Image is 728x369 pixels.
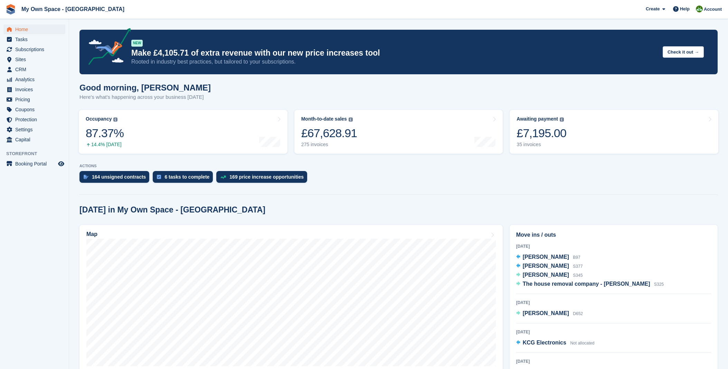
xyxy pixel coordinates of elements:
h1: Good morning, [PERSON_NAME] [79,83,211,92]
div: £67,628.91 [301,126,357,140]
div: [DATE] [516,358,711,365]
span: Invoices [15,85,57,94]
a: [PERSON_NAME] D652 [516,309,583,318]
div: 14.4% [DATE] [86,142,124,148]
div: [DATE] [516,329,711,335]
a: 169 price increase opportunities [216,171,311,186]
a: menu [3,55,65,64]
span: [PERSON_NAME] [523,310,569,316]
a: menu [3,135,65,144]
a: menu [3,35,65,44]
span: Analytics [15,75,57,84]
img: icon-info-grey-7440780725fd019a000dd9b08b2336e03edf1995a4989e88bcd33f0948082b44.svg [560,117,564,122]
a: menu [3,65,65,74]
a: menu [3,105,65,114]
span: Sites [15,55,57,64]
img: task-75834270c22a3079a89374b754ae025e5fb1db73e45f91037f5363f120a921f8.svg [157,175,161,179]
img: price_increase_opportunities-93ffe204e8149a01c8c9dc8f82e8f89637d9d84a8eef4429ea346261dce0b2c0.svg [220,176,226,179]
span: [PERSON_NAME] [523,272,569,278]
a: menu [3,75,65,84]
img: contract_signature_icon-13c848040528278c33f63329250d36e43548de30e8caae1d1a13099fd9432cc5.svg [84,175,88,179]
div: Awaiting payment [517,116,558,122]
span: CRM [15,65,57,74]
a: menu [3,85,65,94]
span: Capital [15,135,57,144]
span: Account [704,6,722,13]
span: Subscriptions [15,45,57,54]
button: Check it out → [663,46,704,58]
img: stora-icon-8386f47178a22dfd0bd8f6a31ec36ba5ce8667c1dd55bd0f319d3a0aa187defe.svg [6,4,16,15]
p: Rooted in industry best practices, but tailored to your subscriptions. [131,58,657,66]
a: menu [3,95,65,104]
div: 164 unsigned contracts [92,174,146,180]
span: B97 [573,255,580,260]
h2: [DATE] in My Own Space - [GEOGRAPHIC_DATA] [79,205,265,215]
p: Make £4,105.71 of extra revenue with our new price increases tool [131,48,657,58]
a: menu [3,125,65,134]
span: Not allocated [570,341,594,346]
span: Settings [15,125,57,134]
span: Pricing [15,95,57,104]
h2: Map [86,231,97,237]
span: KCG Electronics [523,340,566,346]
span: [PERSON_NAME] [523,263,569,269]
a: menu [3,115,65,124]
div: Occupancy [86,116,112,122]
span: S377 [573,264,583,269]
div: Month-to-date sales [301,116,347,122]
span: Booking Portal [15,159,57,169]
span: S325 [654,282,664,287]
a: menu [3,45,65,54]
a: Month-to-date sales £67,628.91 275 invoices [294,110,503,154]
span: Help [680,6,690,12]
span: Coupons [15,105,57,114]
span: S345 [573,273,583,278]
div: NEW [131,40,143,47]
a: [PERSON_NAME] S345 [516,271,583,280]
a: Preview store [57,160,65,168]
img: price-adjustments-announcement-icon-8257ccfd72463d97f412b2fc003d46551f7dbcb40ab6d574587a9cd5c0d94... [83,28,131,67]
img: icon-info-grey-7440780725fd019a000dd9b08b2336e03edf1995a4989e88bcd33f0948082b44.svg [349,117,353,122]
a: menu [3,25,65,34]
a: Occupancy 87.37% 14.4% [DATE] [79,110,287,154]
span: Create [646,6,660,12]
div: 6 tasks to complete [164,174,209,180]
div: £7,195.00 [517,126,566,140]
a: 6 tasks to complete [153,171,216,186]
div: 87.37% [86,126,124,140]
span: Protection [15,115,57,124]
a: [PERSON_NAME] S377 [516,262,583,271]
img: Keely [696,6,703,12]
div: [DATE] [516,300,711,306]
h2: Move ins / outs [516,231,711,239]
span: The house removal company - [PERSON_NAME] [523,281,650,287]
img: icon-info-grey-7440780725fd019a000dd9b08b2336e03edf1995a4989e88bcd33f0948082b44.svg [113,117,117,122]
a: My Own Space - [GEOGRAPHIC_DATA] [19,3,127,15]
p: ACTIONS [79,164,718,168]
a: The house removal company - [PERSON_NAME] S325 [516,280,664,289]
p: Here's what's happening across your business [DATE] [79,93,211,101]
div: 35 invoices [517,142,566,148]
span: Storefront [6,150,69,157]
a: 164 unsigned contracts [79,171,153,186]
span: D652 [573,311,583,316]
span: Home [15,25,57,34]
div: [DATE] [516,243,711,249]
div: 169 price increase opportunities [229,174,304,180]
a: KCG Electronics Not allocated [516,339,595,348]
div: 275 invoices [301,142,357,148]
a: menu [3,159,65,169]
span: Tasks [15,35,57,44]
a: Awaiting payment £7,195.00 35 invoices [510,110,718,154]
a: [PERSON_NAME] B97 [516,253,580,262]
span: [PERSON_NAME] [523,254,569,260]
